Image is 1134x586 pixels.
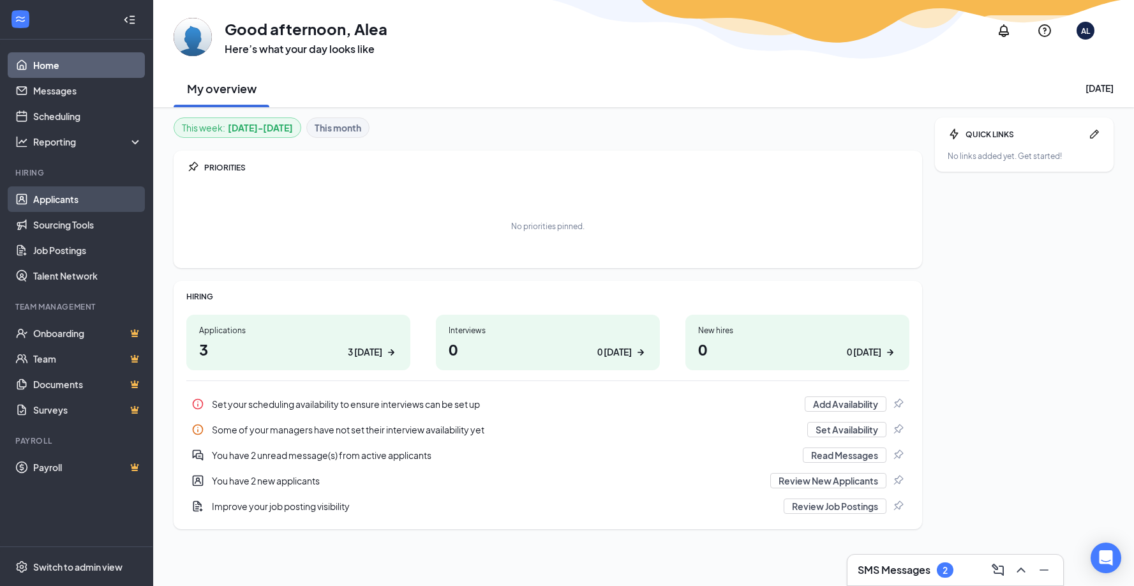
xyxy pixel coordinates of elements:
b: This month [315,121,361,135]
a: PayrollCrown [33,455,142,480]
a: InfoSome of your managers have not set their interview availability yetSet AvailabilityPin [186,417,909,442]
div: Some of your managers have not set their interview availability yet [186,417,909,442]
svg: DocumentAdd [191,500,204,513]
b: [DATE] - [DATE] [228,121,293,135]
a: OnboardingCrown [33,320,142,346]
a: DocumentsCrown [33,372,142,397]
div: Set your scheduling availability to ensure interviews can be set up [212,398,797,410]
svg: Pin [892,474,904,487]
svg: ChevronUp [1013,562,1029,578]
a: InfoSet your scheduling availability to ensure interviews can be set upAdd AvailabilityPin [186,391,909,417]
a: SurveysCrown [33,397,142,423]
div: Hiring [15,167,140,178]
img: Alea [174,18,212,56]
a: UserEntityYou have 2 new applicantsReview New ApplicantsPin [186,468,909,493]
button: Review New Applicants [770,473,886,488]
svg: Pin [186,161,199,174]
svg: Info [191,423,204,436]
button: ComposeMessage [987,560,1007,580]
a: DoubleChatActiveYou have 2 unread message(s) from active applicantsRead MessagesPin [186,442,909,468]
div: AL [1081,26,1090,36]
div: You have 2 new applicants [212,474,763,487]
div: 3 [DATE] [348,345,382,359]
div: PRIORITIES [204,162,909,173]
svg: Bolt [948,128,960,140]
a: Job Postings [33,237,142,263]
a: Home [33,52,142,78]
svg: DoubleChatActive [191,449,204,462]
a: Scheduling [33,103,142,129]
svg: Info [191,398,204,410]
div: You have 2 new applicants [186,468,909,493]
a: Interviews00 [DATE]ArrowRight [436,315,660,370]
svg: Collapse [123,13,136,26]
div: 0 [DATE] [847,345,881,359]
svg: Settings [15,560,28,573]
div: Improve your job posting visibility [212,500,776,513]
svg: Pen [1088,128,1101,140]
svg: Analysis [15,135,28,148]
a: TeamCrown [33,346,142,372]
div: Payroll [15,435,140,446]
div: You have 2 unread message(s) from active applicants [212,449,795,462]
svg: Pin [892,423,904,436]
h1: 0 [449,338,647,360]
div: Interviews [449,325,647,336]
h3: SMS Messages [858,563,930,577]
div: Set your scheduling availability to ensure interviews can be set up [186,391,909,417]
div: 2 [943,565,948,576]
div: Some of your managers have not set their interview availability yet [212,423,800,436]
svg: ArrowRight [385,346,398,359]
div: This week : [182,121,293,135]
div: No priorities pinned. [511,221,585,232]
h2: My overview [187,80,257,96]
svg: ArrowRight [634,346,647,359]
svg: ComposeMessage [990,562,1006,578]
svg: ArrowRight [884,346,897,359]
div: 0 [DATE] [597,345,632,359]
h1: 0 [698,338,897,360]
button: Minimize [1033,560,1053,580]
div: HIRING [186,291,909,302]
div: Applications [199,325,398,336]
svg: Pin [892,500,904,513]
div: Improve your job posting visibility [186,493,909,519]
a: Sourcing Tools [33,212,142,237]
h1: 3 [199,338,398,360]
button: Set Availability [807,422,886,437]
div: Team Management [15,301,140,312]
div: New hires [698,325,897,336]
button: Review Job Postings [784,499,886,514]
button: Add Availability [805,396,886,412]
a: New hires00 [DATE]ArrowRight [685,315,909,370]
div: Open Intercom Messenger [1091,543,1121,573]
div: No links added yet. Get started! [948,151,1101,162]
a: Messages [33,78,142,103]
svg: QuestionInfo [1037,23,1052,38]
svg: Notifications [996,23,1011,38]
button: ChevronUp [1010,560,1030,580]
div: [DATE] [1086,82,1114,94]
svg: Minimize [1036,562,1052,578]
svg: Pin [892,398,904,410]
div: Reporting [33,135,143,148]
div: QUICK LINKS [966,129,1083,140]
h1: Good afternoon, Alea [225,18,387,40]
svg: WorkstreamLogo [14,13,27,26]
div: Switch to admin view [33,560,123,573]
svg: UserEntity [191,474,204,487]
a: Applications33 [DATE]ArrowRight [186,315,410,370]
button: Read Messages [803,447,886,463]
div: You have 2 unread message(s) from active applicants [186,442,909,468]
a: Talent Network [33,263,142,289]
h3: Here’s what your day looks like [225,42,387,56]
a: DocumentAddImprove your job posting visibilityReview Job PostingsPin [186,493,909,519]
svg: Pin [892,449,904,462]
a: Applicants [33,186,142,212]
